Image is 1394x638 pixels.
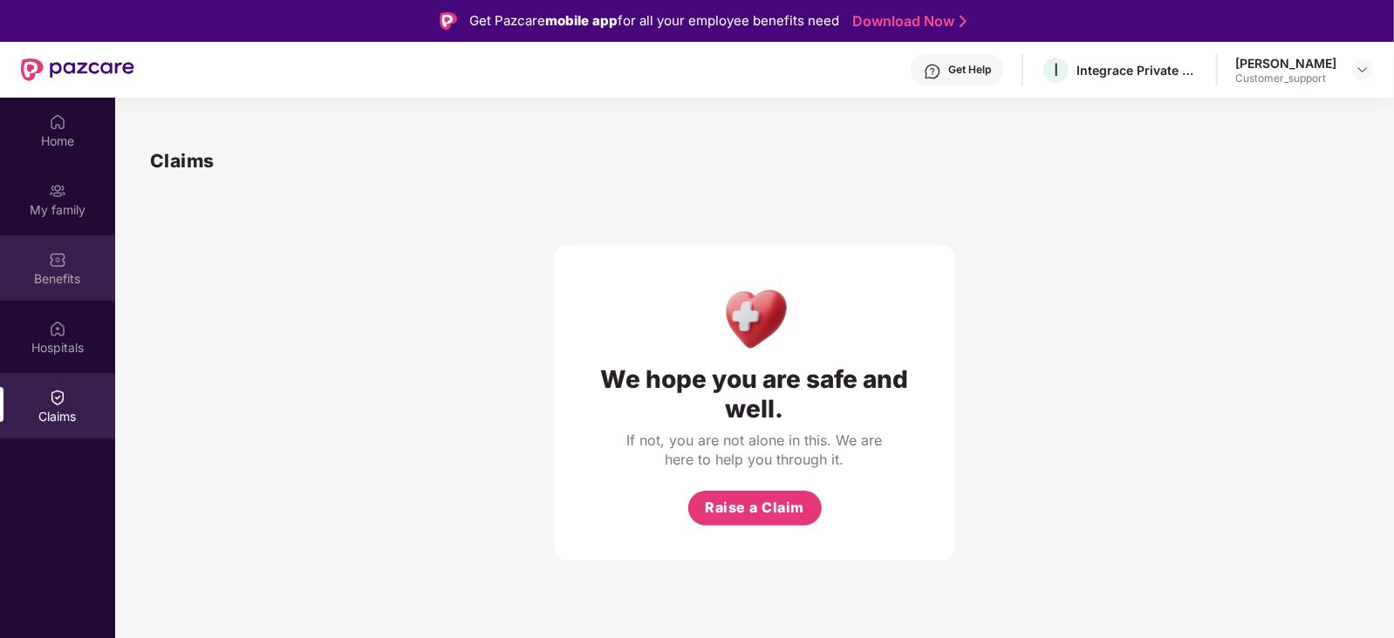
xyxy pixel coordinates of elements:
img: svg+xml;base64,PHN2ZyBpZD0iSG9tZSIgeG1sbnM9Imh0dHA6Ly93d3cudzMub3JnLzIwMDAvc3ZnIiB3aWR0aD0iMjAiIG... [49,113,66,131]
img: svg+xml;base64,PHN2ZyB3aWR0aD0iMjAiIGhlaWdodD0iMjAiIHZpZXdCb3g9IjAgMCAyMCAyMCIgZmlsbD0ibm9uZSIgeG... [49,182,66,200]
a: Download Now [852,12,961,31]
img: svg+xml;base64,PHN2ZyBpZD0iQ2xhaW0iIHhtbG5zPSJodHRwOi8vd3d3LnczLm9yZy8yMDAwL3N2ZyIgd2lkdGg9IjIwIi... [49,389,66,406]
img: Logo [440,12,457,30]
img: Health Care [717,280,793,356]
div: If not, you are not alone in this. We are here to help you through it. [624,431,885,469]
span: Raise a Claim [705,497,804,519]
div: Get Help [948,63,991,77]
button: Raise a Claim [688,491,822,526]
img: svg+xml;base64,PHN2ZyBpZD0iSG9zcGl0YWxzIiB4bWxucz0iaHR0cDovL3d3dy53My5vcmcvMjAwMC9zdmciIHdpZHRoPS... [49,320,66,337]
div: We hope you are safe and well. [589,364,920,424]
div: [PERSON_NAME] [1235,55,1336,71]
img: New Pazcare Logo [21,58,134,81]
div: Integrace Private Limited [1076,62,1199,78]
span: I [1054,59,1058,80]
img: svg+xml;base64,PHN2ZyBpZD0iQmVuZWZpdHMiIHhtbG5zPSJodHRwOi8vd3d3LnczLm9yZy8yMDAwL3N2ZyIgd2lkdGg9Ij... [49,251,66,268]
img: Stroke [960,12,967,31]
div: Get Pazcare for all your employee benefits need [469,10,839,31]
img: svg+xml;base64,PHN2ZyBpZD0iSGVscC0zMngzMiIgeG1sbnM9Imh0dHA6Ly93d3cudzMub3JnLzIwMDAvc3ZnIiB3aWR0aD... [924,63,941,80]
div: Customer_support [1235,71,1336,85]
h1: Claims [150,146,215,175]
strong: mobile app [545,12,618,29]
img: svg+xml;base64,PHN2ZyBpZD0iRHJvcGRvd24tMzJ4MzIiIHhtbG5zPSJodHRwOi8vd3d3LnczLm9yZy8yMDAwL3N2ZyIgd2... [1356,63,1370,77]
